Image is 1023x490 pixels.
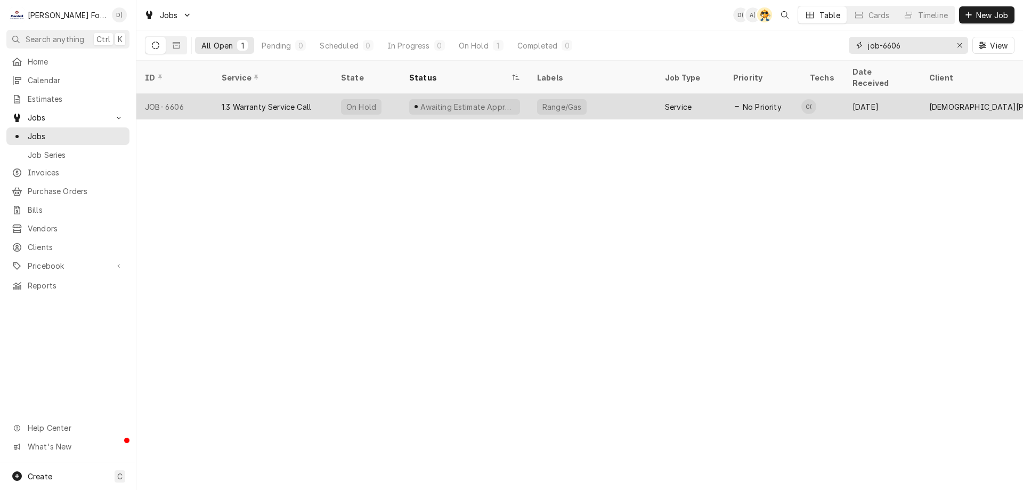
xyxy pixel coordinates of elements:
[757,7,772,22] div: AT
[665,72,716,83] div: Job Type
[852,66,910,89] div: Date Received
[365,40,371,51] div: 0
[733,7,748,22] div: D(
[517,40,557,51] div: Completed
[28,186,124,197] span: Purchase Orders
[239,40,246,51] div: 1
[541,101,582,113] div: Range/Gas
[10,7,25,22] div: M
[6,238,129,256] a: Clients
[810,72,835,83] div: Techs
[6,277,129,294] a: Reports
[117,471,123,482] span: C
[974,10,1010,21] span: New Job
[320,40,358,51] div: Scheduled
[6,220,129,237] a: Vendors
[951,37,968,54] button: Erase input
[918,10,948,21] div: Timeline
[28,167,124,178] span: Invoices
[6,90,129,108] a: Estimates
[743,101,782,113] span: No Priority
[6,257,129,275] a: Go to Pricebook
[28,280,124,291] span: Reports
[495,40,501,51] div: 1
[28,93,124,105] span: Estimates
[665,101,692,113] div: Service
[537,72,648,83] div: Labels
[6,146,129,164] a: Job Series
[6,127,129,145] a: Jobs
[868,37,948,54] input: Keyword search
[959,6,1014,23] button: New Job
[262,40,291,51] div: Pending
[459,40,489,51] div: On Hold
[6,419,129,437] a: Go to Help Center
[136,94,213,119] div: JOB-6606
[564,40,570,51] div: 0
[419,101,516,113] div: Awaiting Estimate Approval
[436,40,443,51] div: 0
[28,422,123,433] span: Help Center
[140,6,196,24] a: Go to Jobs
[28,204,124,215] span: Bills
[28,112,108,123] span: Jobs
[345,101,377,113] div: On Hold
[28,223,124,234] span: Vendors
[776,6,793,23] button: Open search
[801,99,816,114] div: C(
[28,149,124,160] span: Job Series
[160,10,178,21] span: Jobs
[112,7,127,22] div: D(
[6,182,129,200] a: Purchase Orders
[28,242,124,253] span: Clients
[988,40,1010,51] span: View
[6,164,129,181] a: Invoices
[387,40,430,51] div: In Progress
[26,34,84,45] span: Search anything
[733,7,748,22] div: Derek Testa (81)'s Avatar
[28,75,124,86] span: Calendar
[6,109,129,126] a: Go to Jobs
[145,72,202,83] div: ID
[6,71,129,89] a: Calendar
[341,72,392,83] div: State
[10,7,25,22] div: Marshall Food Equipment Service's Avatar
[757,7,772,22] div: Adam Testa's Avatar
[28,56,124,67] span: Home
[28,131,124,142] span: Jobs
[801,99,816,114] div: Chris Branca (99)'s Avatar
[297,40,304,51] div: 0
[201,40,233,51] div: All Open
[6,30,129,49] button: Search anythingCtrlK
[868,10,890,21] div: Cards
[972,37,1014,54] button: View
[96,34,110,45] span: Ctrl
[6,438,129,455] a: Go to What's New
[6,201,129,219] a: Bills
[222,72,322,83] div: Service
[819,10,840,21] div: Table
[409,72,509,83] div: Status
[118,34,123,45] span: K
[28,441,123,452] span: What's New
[222,101,311,113] div: 1.3 Warranty Service Call
[28,10,106,21] div: [PERSON_NAME] Food Equipment Service
[112,7,127,22] div: Derek Testa (81)'s Avatar
[745,7,760,22] div: Aldo Testa (2)'s Avatar
[733,72,791,83] div: Priority
[6,53,129,70] a: Home
[28,260,108,271] span: Pricebook
[745,7,760,22] div: A(
[28,472,52,481] span: Create
[844,94,921,119] div: [DATE]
